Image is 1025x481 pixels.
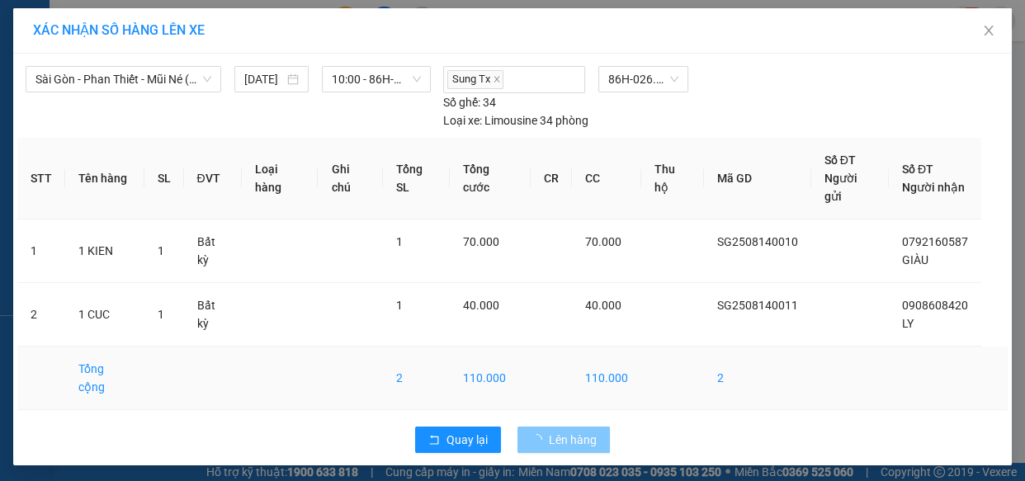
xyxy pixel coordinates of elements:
td: Bất kỳ [184,219,242,283]
span: Sung Tx [447,70,503,89]
span: 70.000 [463,235,499,248]
div: Limousine 34 phòng [443,111,588,130]
th: CC [572,138,641,219]
td: 110.000 [572,347,641,410]
span: SG2508140011 [717,299,798,312]
span: 0792160587 [902,235,968,248]
td: 110.000 [450,347,531,410]
span: Số ghế: [443,93,480,111]
span: Người nhận [902,181,965,194]
span: 1 [158,244,164,257]
th: ĐVT [184,138,242,219]
span: 1 [396,299,403,312]
button: Lên hàng [517,427,610,453]
span: Sài Gòn - Phan Thiết - Mũi Né (CT Km14) [35,67,211,92]
span: Người gửi [824,172,857,203]
input: 14/08/2025 [244,70,284,88]
span: 1 [158,308,164,321]
td: 2 [17,283,65,347]
span: close [982,24,995,37]
th: Loại hàng [242,138,319,219]
th: Thu hộ [641,138,704,219]
span: 40.000 [585,299,621,312]
th: Mã GD [704,138,811,219]
span: LY [902,317,914,330]
span: SG2508140010 [717,235,798,248]
td: 1 KIEN [65,219,144,283]
div: 34 [443,93,496,111]
span: Quay lại [446,431,488,449]
span: 1 [396,235,403,248]
span: rollback [428,434,440,447]
th: Tên hàng [65,138,144,219]
span: 0908608420 [902,299,968,312]
span: 70.000 [585,235,621,248]
span: Lên hàng [549,431,597,449]
span: close [493,75,501,83]
span: Số ĐT [902,163,933,176]
th: Tổng cước [450,138,531,219]
th: CR [531,138,572,219]
th: SL [144,138,184,219]
span: 86H-026.52 [608,67,678,92]
td: Tổng cộng [65,347,144,410]
td: 1 [17,219,65,283]
span: loading [531,434,549,446]
td: 1 CUC [65,283,144,347]
span: 40.000 [463,299,499,312]
span: XÁC NHẬN SỐ HÀNG LÊN XE [33,22,205,38]
th: Tổng SL [383,138,451,219]
span: Loại xe: [443,111,482,130]
span: 10:00 - 86H-026.52 [332,67,421,92]
button: Close [966,8,1012,54]
th: STT [17,138,65,219]
td: 2 [383,347,451,410]
span: Số ĐT [824,153,856,167]
span: GIÀU [902,253,928,266]
td: Bất kỳ [184,283,242,347]
th: Ghi chú [318,138,382,219]
button: rollbackQuay lại [415,427,501,453]
td: 2 [704,347,811,410]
